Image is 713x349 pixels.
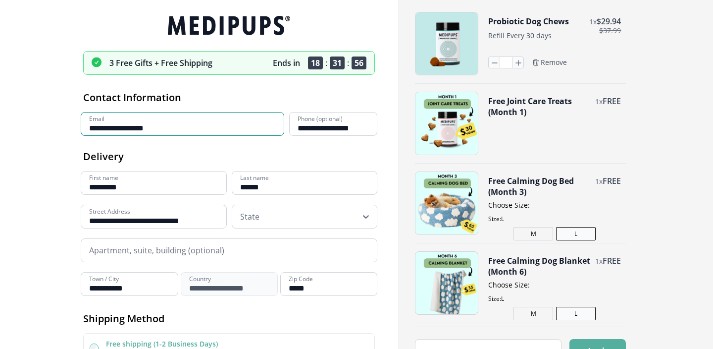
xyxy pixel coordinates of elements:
[513,307,553,320] button: M
[83,312,375,325] h2: Shipping Method
[597,16,621,27] span: $ 29.94
[488,215,621,223] span: Size: L
[106,339,218,349] label: Free shipping (1-2 Business Days)
[532,58,567,67] button: Remove
[488,255,590,277] button: Free Calming Dog Blanket (Month 6)
[595,256,603,266] span: 1 x
[488,280,621,290] span: Choose Size:
[603,96,621,107] span: FREE
[273,58,300,68] p: Ends in
[347,58,349,68] span: :
[603,255,621,266] span: FREE
[83,150,124,163] span: Delivery
[513,227,553,240] button: M
[488,31,552,40] span: Refill Every 30 days
[589,17,597,26] span: 1 x
[415,92,478,155] img: Free Joint Care Treats (Month 1)
[595,97,603,106] span: 1 x
[109,58,212,68] p: 3 Free Gifts + Free Shipping
[415,12,478,75] img: Probiotic Dog Chews
[488,294,621,303] span: Size: L
[352,57,366,69] span: 56
[595,176,603,186] span: 1 x
[599,27,621,35] span: $ 37.99
[488,96,590,117] button: Free Joint Care Treats (Month 1)
[83,91,181,104] span: Contact Information
[488,200,621,210] span: Choose Size:
[488,16,569,27] button: Probiotic Dog Chews
[541,58,567,67] span: Remove
[308,57,323,69] span: 18
[330,57,345,69] span: 31
[556,227,596,240] button: L
[488,175,590,197] button: Free Calming Dog Bed (Month 3)
[325,58,327,68] span: :
[415,172,478,234] img: Free Calming Dog Bed (Month 3)
[415,252,478,314] img: Free Calming Dog Blanket (Month 6)
[603,175,621,186] span: FREE
[556,307,596,320] button: L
